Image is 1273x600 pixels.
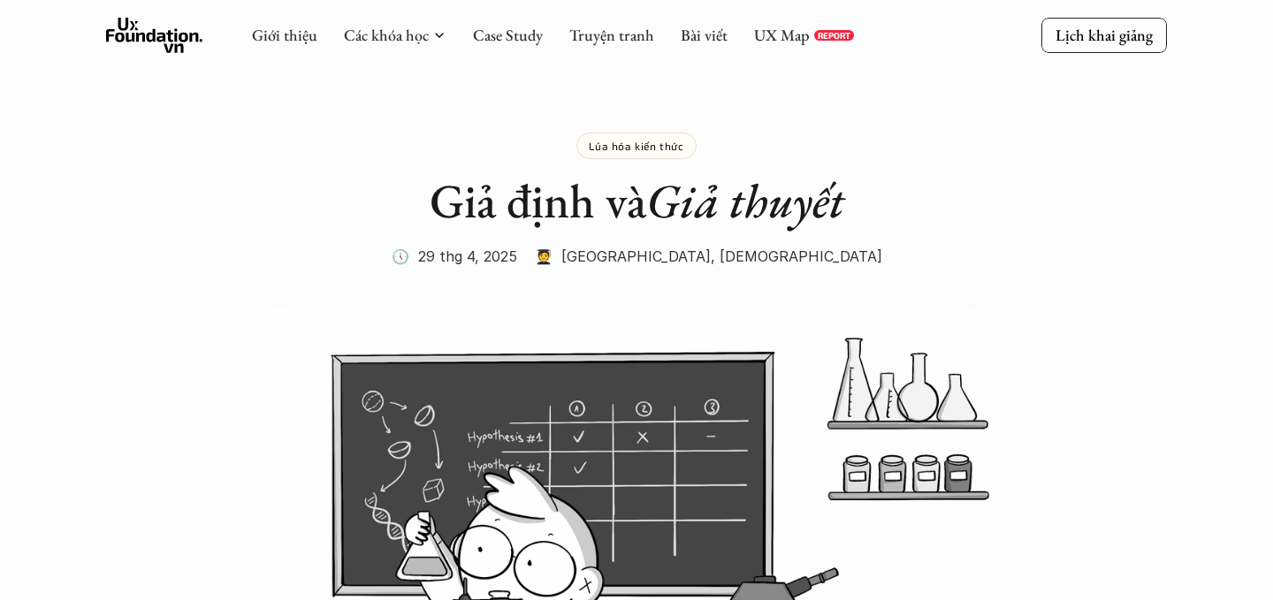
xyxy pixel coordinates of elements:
[589,140,683,152] p: Lúa hóa kiến thức
[646,170,844,232] em: Giả thuyết
[392,243,517,270] p: 🕔 29 thg 4, 2025
[569,25,654,45] a: Truyện tranh
[283,172,990,230] h1: Giả định và
[535,243,711,270] p: 🧑‍🎓 [GEOGRAPHIC_DATA]
[818,30,850,41] p: REPORT
[711,243,882,270] p: , [DEMOGRAPHIC_DATA]
[754,25,810,45] a: UX Map
[681,25,728,45] a: Bài viết
[252,25,317,45] a: Giới thiệu
[344,25,429,45] a: Các khóa học
[1056,25,1153,45] p: Lịch khai giảng
[814,30,854,41] a: REPORT
[473,25,543,45] a: Case Study
[1041,18,1167,52] a: Lịch khai giảng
